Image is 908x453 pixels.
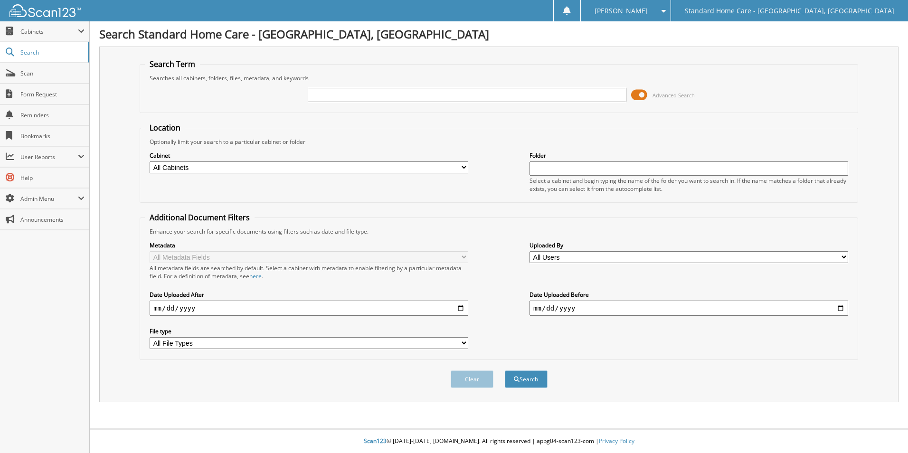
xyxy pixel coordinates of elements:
button: Search [505,370,548,388]
input: start [150,301,468,316]
span: Help [20,174,85,182]
iframe: Chat Widget [861,407,908,453]
legend: Search Term [145,59,200,69]
span: Bookmarks [20,132,85,140]
span: [PERSON_NAME] [595,8,648,14]
span: Announcements [20,216,85,224]
input: end [530,301,848,316]
div: Searches all cabinets, folders, files, metadata, and keywords [145,74,853,82]
label: Folder [530,151,848,160]
a: Privacy Policy [599,437,634,445]
a: here [249,272,262,280]
img: scan123-logo-white.svg [9,4,81,17]
h1: Search Standard Home Care - [GEOGRAPHIC_DATA], [GEOGRAPHIC_DATA] [99,26,899,42]
legend: Additional Document Filters [145,212,255,223]
div: Select a cabinet and begin typing the name of the folder you want to search in. If the name match... [530,177,848,193]
label: Uploaded By [530,241,848,249]
span: Reminders [20,111,85,119]
span: Scan123 [364,437,387,445]
label: Cabinet [150,151,468,160]
span: Cabinets [20,28,78,36]
legend: Location [145,123,185,133]
div: Enhance your search for specific documents using filters such as date and file type. [145,227,853,236]
span: Advanced Search [653,92,695,99]
label: Metadata [150,241,468,249]
span: User Reports [20,153,78,161]
button: Clear [451,370,493,388]
span: Form Request [20,90,85,98]
span: Scan [20,69,85,77]
label: File type [150,327,468,335]
span: Search [20,48,83,57]
span: Standard Home Care - [GEOGRAPHIC_DATA], [GEOGRAPHIC_DATA] [685,8,894,14]
span: Admin Menu [20,195,78,203]
label: Date Uploaded Before [530,291,848,299]
label: Date Uploaded After [150,291,468,299]
div: Optionally limit your search to a particular cabinet or folder [145,138,853,146]
div: © [DATE]-[DATE] [DOMAIN_NAME]. All rights reserved | appg04-scan123-com | [90,430,908,453]
div: All metadata fields are searched by default. Select a cabinet with metadata to enable filtering b... [150,264,468,280]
